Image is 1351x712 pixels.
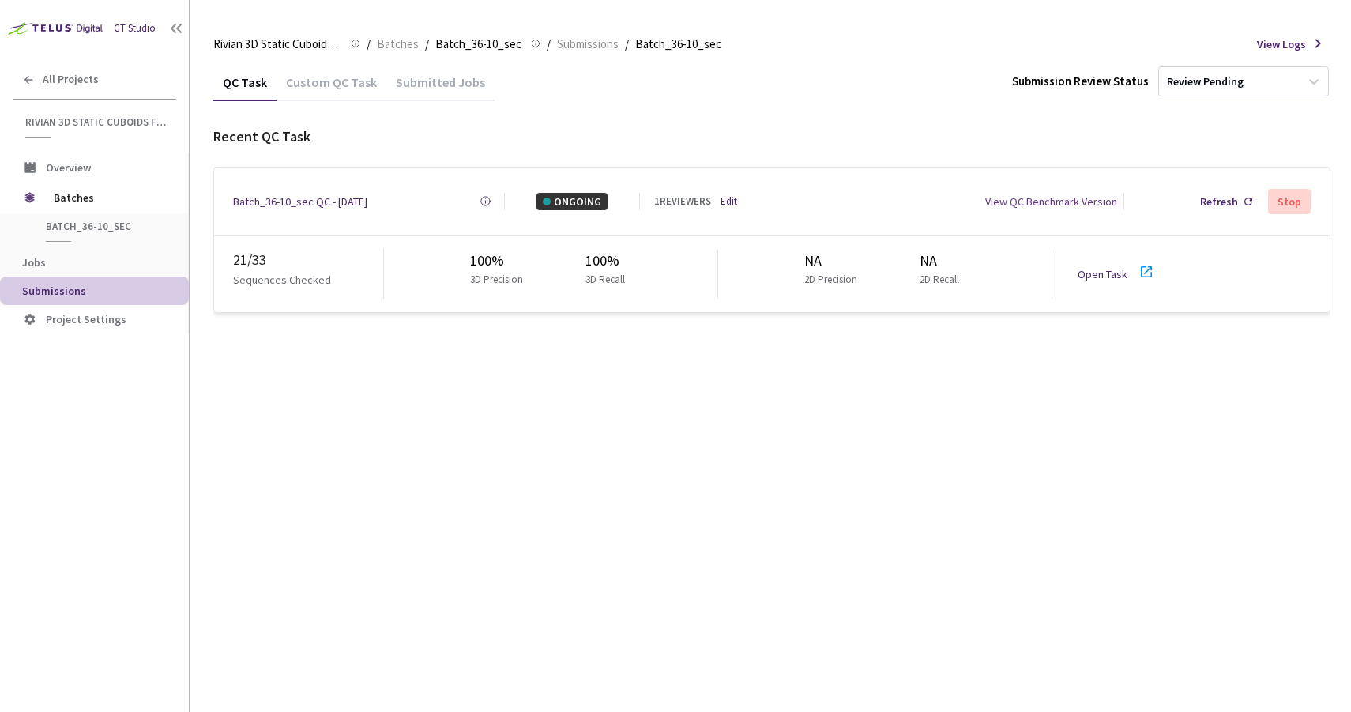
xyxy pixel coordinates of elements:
[804,250,864,272] div: NA
[277,74,386,101] div: Custom QC Task
[22,255,46,269] span: Jobs
[46,160,91,175] span: Overview
[585,250,631,272] div: 100%
[22,284,86,298] span: Submissions
[554,35,622,52] a: Submissions
[654,194,711,209] div: 1 REVIEWERS
[985,193,1117,210] div: View QC Benchmark Version
[213,126,1330,148] div: Recent QC Task
[1078,267,1127,281] a: Open Task
[1257,36,1306,53] span: View Logs
[386,74,495,101] div: Submitted Jobs
[920,272,959,288] p: 2D Recall
[625,35,629,54] li: /
[536,193,608,210] div: ONGOING
[804,272,857,288] p: 2D Precision
[233,249,383,271] div: 21 / 33
[43,73,99,86] span: All Projects
[114,21,156,36] div: GT Studio
[425,35,429,54] li: /
[557,35,619,54] span: Submissions
[25,115,167,129] span: Rivian 3D Static Cuboids fixed[2024-25]
[470,250,529,272] div: 100%
[233,271,331,288] p: Sequences Checked
[635,35,721,54] span: Batch_36-10_sec
[1200,193,1238,210] div: Refresh
[233,193,367,210] a: Batch_36-10_sec QC - [DATE]
[435,35,521,54] span: Batch_36-10_sec
[721,194,737,209] a: Edit
[46,312,126,326] span: Project Settings
[1278,195,1301,208] div: Stop
[367,35,371,54] li: /
[54,182,162,213] span: Batches
[470,272,523,288] p: 3D Precision
[377,35,419,54] span: Batches
[213,74,277,101] div: QC Task
[920,250,965,272] div: NA
[547,35,551,54] li: /
[585,272,625,288] p: 3D Recall
[374,35,422,52] a: Batches
[1167,74,1244,89] div: Review Pending
[1012,72,1149,91] div: Submission Review Status
[46,220,163,233] span: Batch_36-10_sec
[213,35,341,54] span: Rivian 3D Static Cuboids fixed[2024-25]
